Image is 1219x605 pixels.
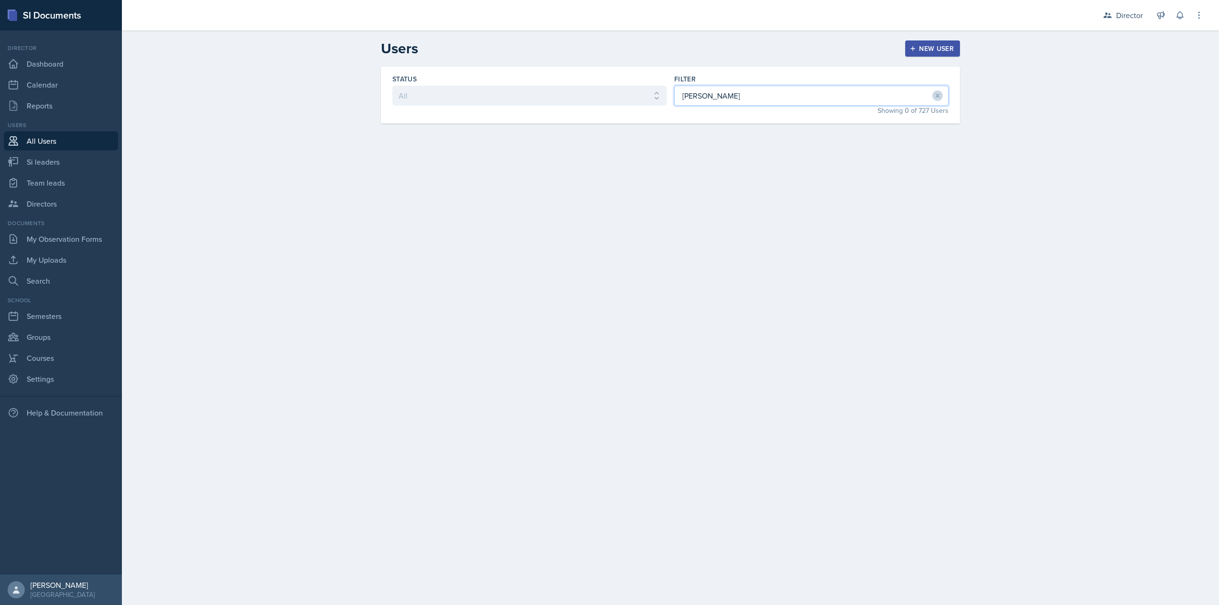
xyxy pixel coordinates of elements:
a: Si leaders [4,152,118,171]
a: My Observation Forms [4,229,118,248]
div: School [4,296,118,305]
a: Courses [4,348,118,367]
a: My Uploads [4,250,118,269]
div: Users [4,121,118,129]
h2: Users [381,40,418,57]
div: Showing 0 of 727 Users [674,106,949,116]
div: Director [1116,10,1143,21]
div: Help & Documentation [4,403,118,422]
button: New User [905,40,960,57]
a: Settings [4,369,118,388]
a: Semesters [4,307,118,326]
div: [GEOGRAPHIC_DATA] [30,590,95,599]
label: Status [392,74,417,84]
a: Team leads [4,173,118,192]
div: Documents [4,219,118,228]
label: Filter [674,74,696,84]
a: Directors [4,194,118,213]
a: All Users [4,131,118,150]
a: Search [4,271,118,290]
div: New User [911,45,954,52]
a: Reports [4,96,118,115]
div: [PERSON_NAME] [30,580,95,590]
div: Director [4,44,118,52]
a: Calendar [4,75,118,94]
a: Groups [4,327,118,347]
a: Dashboard [4,54,118,73]
input: Filter [674,86,949,106]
